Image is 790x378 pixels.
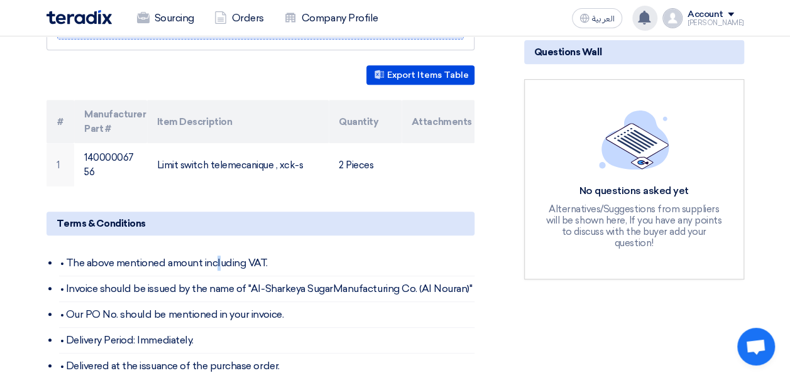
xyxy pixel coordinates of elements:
[737,328,775,365] a: Open chat
[402,100,475,143] th: Attachments
[542,203,726,249] div: Alternatives/Suggestions from suppliers will be shown here, If you have any points to discuss wit...
[59,302,475,328] li: • Our PO No. should be mentioned in your invoice.
[47,100,75,143] th: #
[366,65,475,85] button: Export Items Table
[592,14,615,23] span: العربية
[534,45,601,59] span: Questions Wall
[59,251,475,276] li: • The above mentioned amount including VAT.
[274,4,388,32] a: Company Profile
[329,100,402,143] th: Quantity
[599,110,669,169] img: empty_state_list.svg
[147,100,329,143] th: Item Description
[329,143,402,186] td: 2 Pieces
[127,4,204,32] a: Sourcing
[74,143,147,186] td: 14000006756
[542,185,726,198] div: No questions asked yet
[204,4,274,32] a: Orders
[74,100,147,143] th: Manufacturer Part #
[47,10,112,24] img: Teradix logo
[688,9,723,20] div: Account
[47,143,75,186] td: 1
[688,19,744,26] div: [PERSON_NAME]
[57,217,146,230] span: Terms & Conditions
[59,276,475,302] li: • Invoice should be issued by the name of "Al-Sharkeya SugarManufacturing Co. (Al Nouran)"
[572,8,622,28] button: العربية
[59,328,475,354] li: • Delivery Period: Immediately.
[662,8,683,28] img: profile_test.png
[147,143,329,186] td: Limit switch telemecanique , xck-s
